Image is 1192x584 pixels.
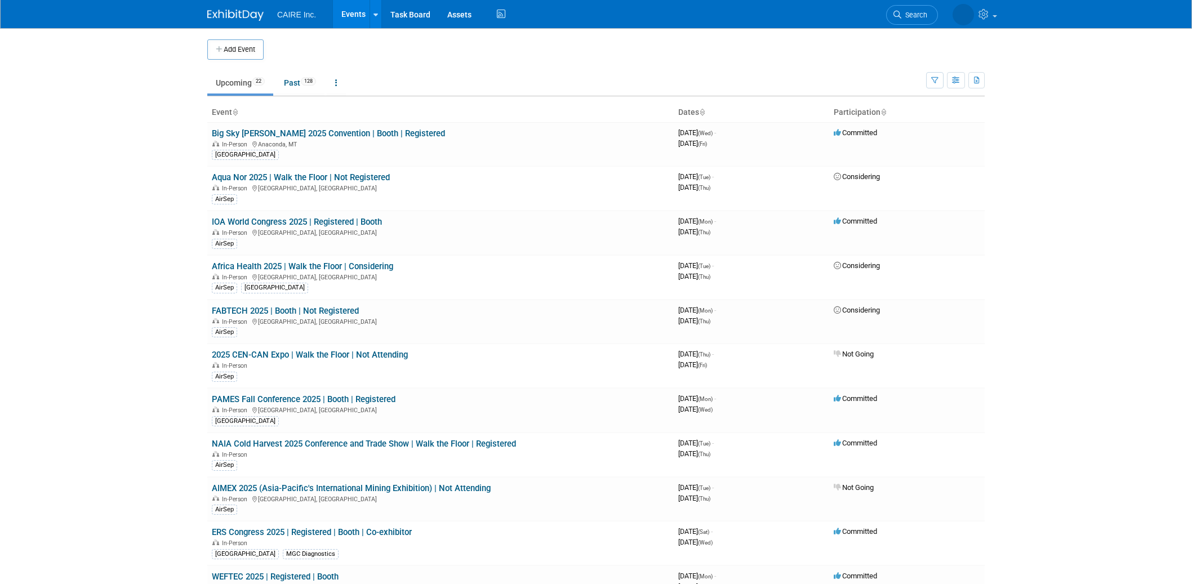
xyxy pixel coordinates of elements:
a: Sort by Event Name [232,108,238,117]
span: CAIRE Inc. [277,10,316,19]
span: Search [901,11,927,19]
span: (Thu) [698,451,710,457]
img: ExhibitDay [207,10,264,21]
span: [DATE] [678,572,716,580]
a: IOA World Congress 2025 | Registered | Booth [212,217,382,227]
span: In-Person [222,407,251,414]
span: Committed [834,217,877,225]
a: WEFTEC 2025 | Registered | Booth [212,572,339,582]
a: PAMES Fall Conference 2025 | Booth | Registered [212,394,395,404]
img: In-Person Event [212,229,219,235]
span: (Thu) [698,274,710,280]
span: Committed [834,572,877,580]
a: 2025 CEN-CAN Expo | Walk the Floor | Not Attending [212,350,408,360]
span: [DATE] [678,316,710,325]
a: FABTECH 2025 | Booth | Not Registered [212,306,359,316]
span: [DATE] [678,306,716,314]
a: Aqua Nor 2025 | Walk the Floor | Not Registered [212,172,390,182]
div: AirSep [212,327,237,337]
div: AirSep [212,239,237,249]
span: [DATE] [678,128,716,137]
div: AirSep [212,283,237,293]
span: [DATE] [678,350,714,358]
span: Committed [834,527,877,536]
span: (Tue) [698,174,710,180]
span: (Sat) [698,529,709,535]
span: In-Person [222,318,251,326]
a: Sort by Start Date [699,108,705,117]
span: In-Person [222,362,251,369]
span: (Mon) [698,396,713,402]
div: [GEOGRAPHIC_DATA] [212,549,279,559]
span: Not Going [834,483,874,492]
img: In-Person Event [212,540,219,545]
span: 22 [252,77,265,86]
span: (Thu) [698,351,710,358]
span: [DATE] [678,439,714,447]
span: In-Person [222,540,251,547]
span: In-Person [222,451,251,458]
span: [DATE] [678,538,713,546]
span: 128 [301,77,316,86]
span: [DATE] [678,405,713,413]
div: [GEOGRAPHIC_DATA], [GEOGRAPHIC_DATA] [212,316,669,326]
span: - [712,350,714,358]
span: (Thu) [698,496,710,502]
a: Search [886,5,938,25]
span: Considering [834,261,880,270]
span: [DATE] [678,217,716,225]
th: Event [207,103,674,122]
th: Dates [674,103,829,122]
span: In-Person [222,496,251,503]
span: [DATE] [678,527,713,536]
a: ERS Congress 2025 | Registered | Booth | Co-exhibitor [212,527,412,537]
div: [GEOGRAPHIC_DATA], [GEOGRAPHIC_DATA] [212,405,669,414]
span: - [714,394,716,403]
span: (Fri) [698,362,707,368]
div: [GEOGRAPHIC_DATA] [212,416,279,426]
span: (Mon) [698,307,713,314]
span: [DATE] [678,449,710,458]
a: NAIA Cold Harvest 2025 Conference and Trade Show | Walk the Floor | Registered [212,439,516,449]
div: AirSep [212,505,237,515]
span: Considering [834,172,880,181]
img: In-Person Event [212,274,219,279]
button: Add Event [207,39,264,60]
a: Africa Health 2025 | Walk the Floor | Considering [212,261,393,271]
span: (Thu) [698,318,710,324]
th: Participation [829,103,985,122]
span: Committed [834,128,877,137]
span: Committed [834,394,877,403]
span: (Tue) [698,485,710,491]
span: - [714,128,716,137]
span: Not Going [834,350,874,358]
span: [DATE] [678,494,710,502]
span: [DATE] [678,172,714,181]
div: Anaconda, MT [212,139,669,148]
span: - [712,261,714,270]
img: In-Person Event [212,185,219,190]
span: In-Person [222,229,251,237]
img: In-Person Event [212,318,219,324]
a: Big Sky [PERSON_NAME] 2025 Convention | Booth | Registered [212,128,445,139]
span: [DATE] [678,483,714,492]
span: [DATE] [678,261,714,270]
span: In-Person [222,141,251,148]
div: [GEOGRAPHIC_DATA] [212,150,279,160]
span: - [714,572,716,580]
div: AirSep [212,460,237,470]
span: (Wed) [698,540,713,546]
img: In-Person Event [212,496,219,501]
div: [GEOGRAPHIC_DATA], [GEOGRAPHIC_DATA] [212,183,669,192]
span: Committed [834,439,877,447]
span: (Mon) [698,219,713,225]
span: [DATE] [678,139,707,148]
div: AirSep [212,372,237,382]
img: Jaclyn Mitchum [953,4,974,25]
span: (Thu) [698,229,710,235]
span: (Thu) [698,185,710,191]
div: [GEOGRAPHIC_DATA], [GEOGRAPHIC_DATA] [212,228,669,237]
div: [GEOGRAPHIC_DATA], [GEOGRAPHIC_DATA] [212,272,669,281]
span: Considering [834,306,880,314]
span: [DATE] [678,183,710,191]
